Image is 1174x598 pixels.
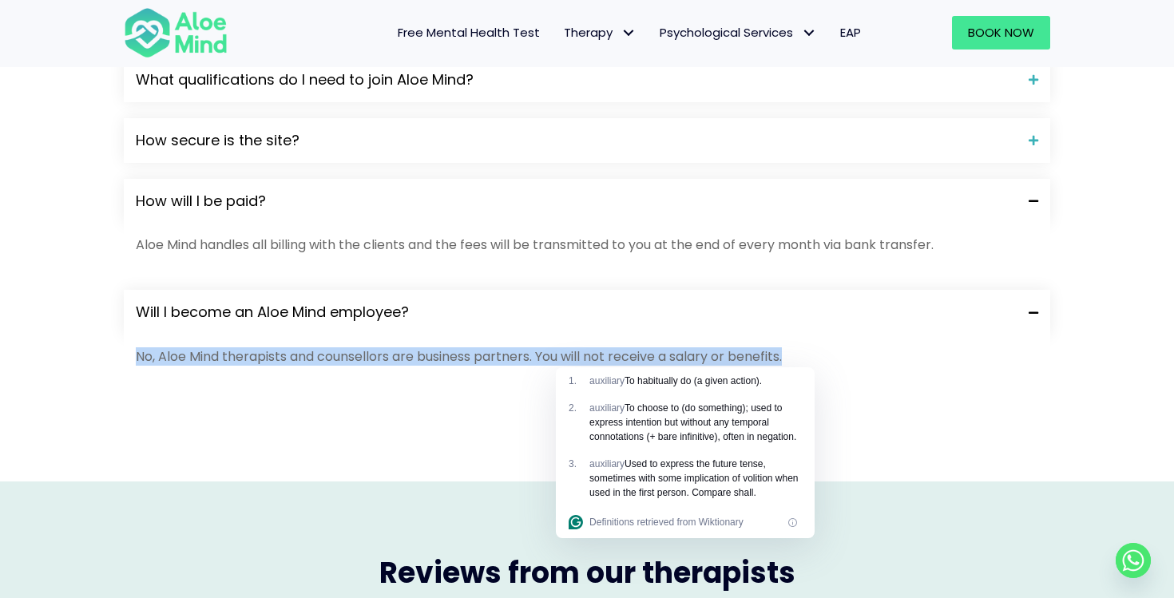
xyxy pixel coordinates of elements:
span: What qualifications do I need to join Aloe Mind? [136,69,1017,90]
img: Aloe mind Logo [124,6,228,59]
span: Therapy: submenu [617,22,640,45]
a: Whatsapp [1116,543,1151,578]
a: TherapyTherapy: submenu [552,16,648,50]
a: Psychological ServicesPsychological Services: submenu [648,16,828,50]
a: EAP [828,16,873,50]
span: Psychological Services [660,24,816,41]
span: How secure is the site? [136,130,1017,151]
span: Reviews from our therapists [379,552,795,593]
span: Therapy [564,24,636,41]
p: Aloe Mind handles all billing with the clients and the fees will be transmitted to you at the end... [136,236,1038,254]
span: Free Mental Health Test [398,24,540,41]
span: Will I become an Aloe Mind employee? [136,302,1017,323]
a: Free Mental Health Test [386,16,552,50]
a: Book Now [952,16,1050,50]
p: No, Aloe Mind therapists and counsellors are business partners. You will not receive a salary or ... [136,347,1038,366]
span: EAP [840,24,861,41]
span: Psychological Services: submenu [797,22,820,45]
nav: Menu [248,16,873,50]
span: Book Now [968,24,1034,41]
span: How will I be paid? [136,191,1017,212]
